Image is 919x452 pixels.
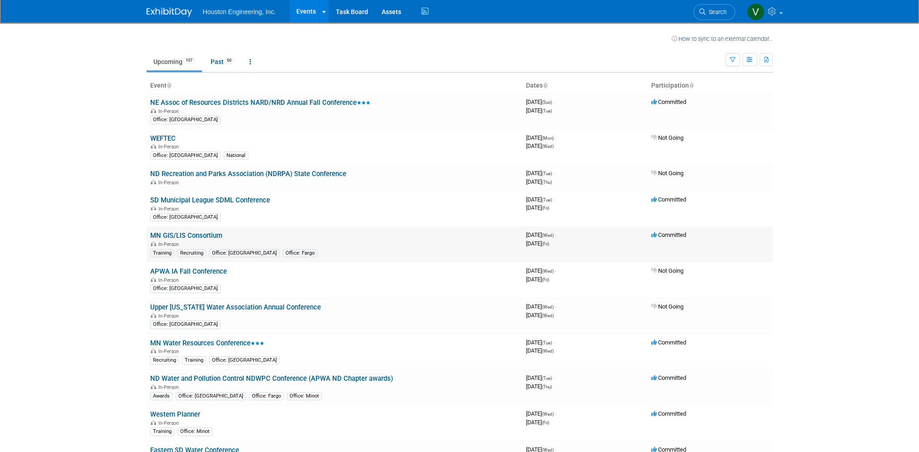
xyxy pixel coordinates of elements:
[151,241,156,246] img: In-Person Event
[542,241,549,246] span: (Fri)
[150,339,264,347] a: MN Water Resources Conference
[542,269,554,274] span: (Wed)
[747,3,764,20] img: Vanessa Hove
[526,374,555,381] span: [DATE]
[150,249,174,257] div: Training
[648,78,773,93] th: Participation
[150,427,174,436] div: Training
[553,196,555,203] span: -
[526,267,556,274] span: [DATE]
[150,116,221,124] div: Office: [GEOGRAPHIC_DATA]
[526,231,556,238] span: [DATE]
[553,170,555,177] span: -
[542,197,552,202] span: (Tue)
[158,206,182,212] span: In-Person
[651,231,686,238] span: Committed
[542,144,554,149] span: (Wed)
[283,249,317,257] div: Office: Fargo
[150,320,221,329] div: Office: [GEOGRAPHIC_DATA]
[158,384,182,390] span: In-Person
[183,57,195,64] span: 107
[651,339,686,346] span: Committed
[150,152,221,160] div: Office: [GEOGRAPHIC_DATA]
[526,303,556,310] span: [DATE]
[177,249,206,257] div: Recruiting
[158,277,182,283] span: In-Person
[526,240,549,247] span: [DATE]
[224,57,234,64] span: 60
[651,98,686,105] span: Committed
[151,349,156,353] img: In-Person Event
[150,410,200,418] a: Western Planner
[651,267,683,274] span: Not Going
[209,249,280,257] div: Office: [GEOGRAPHIC_DATA]
[542,420,549,425] span: (Fri)
[150,213,221,221] div: Office: [GEOGRAPHIC_DATA]
[651,170,683,177] span: Not Going
[542,100,552,105] span: (Sun)
[158,420,182,426] span: In-Person
[150,98,370,107] a: NE Assoc of Resources Districts NARD/NRD Annual Fall Conference
[526,204,549,211] span: [DATE]
[150,303,321,311] a: Upper [US_STATE] Water Association Annual Conference
[151,206,156,211] img: In-Person Event
[542,180,552,185] span: (Thu)
[176,392,246,400] div: Office: [GEOGRAPHIC_DATA]
[150,356,179,364] div: Recruiting
[150,374,393,383] a: ND Water and Pollution Control NDWPC Conference (APWA ND Chapter awards)
[167,82,171,89] a: Sort by Event Name
[542,305,554,310] span: (Wed)
[542,108,552,113] span: (Tue)
[522,78,648,93] th: Dates
[147,53,202,70] a: Upcoming107
[526,107,552,114] span: [DATE]
[542,340,552,345] span: (Tue)
[651,303,683,310] span: Not Going
[542,171,552,176] span: (Tue)
[651,134,683,141] span: Not Going
[147,8,192,17] img: ExhibitDay
[555,303,556,310] span: -
[526,98,555,105] span: [DATE]
[553,339,555,346] span: -
[151,384,156,389] img: In-Person Event
[526,347,554,354] span: [DATE]
[543,82,547,89] a: Sort by Start Date
[555,231,556,238] span: -
[526,339,555,346] span: [DATE]
[555,410,556,417] span: -
[526,312,554,319] span: [DATE]
[151,420,156,425] img: In-Person Event
[672,35,773,42] a: How to sync to an external calendar...
[287,392,322,400] div: Office: Minot
[651,374,686,381] span: Committed
[150,285,221,293] div: Office: [GEOGRAPHIC_DATA]
[553,98,555,105] span: -
[151,180,156,184] img: In-Person Event
[158,108,182,114] span: In-Person
[150,231,222,240] a: MN GIS/LIS Consortium
[249,392,284,400] div: Office: Fargo
[150,392,172,400] div: Awards
[150,134,176,142] a: WEFTEC
[526,276,549,283] span: [DATE]
[158,349,182,354] span: In-Person
[177,427,212,436] div: Office: Minot
[158,313,182,319] span: In-Person
[151,144,156,148] img: In-Person Event
[209,356,280,364] div: Office: [GEOGRAPHIC_DATA]
[150,267,227,275] a: APWA IA Fall Conference
[203,8,276,15] span: Houston Engineering, Inc.
[542,313,554,318] span: (Wed)
[542,277,549,282] span: (Fri)
[693,4,735,20] a: Search
[689,82,693,89] a: Sort by Participation Type
[224,152,248,160] div: National
[526,419,549,426] span: [DATE]
[147,78,522,93] th: Event
[158,144,182,150] span: In-Person
[542,412,554,417] span: (Wed)
[151,277,156,282] img: In-Person Event
[706,9,727,15] span: Search
[553,374,555,381] span: -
